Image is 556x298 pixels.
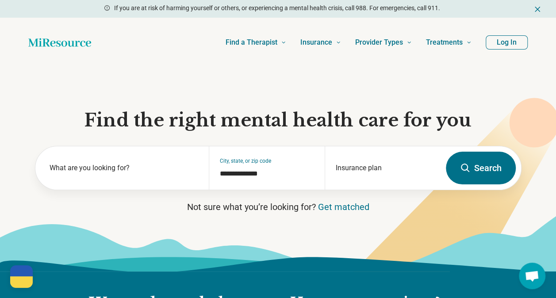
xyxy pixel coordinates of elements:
button: Log In [486,35,528,50]
button: Search [446,152,516,184]
button: Dismiss [533,4,542,14]
span: Treatments [426,36,463,49]
span: Find a Therapist [226,36,277,49]
a: Provider Types [355,25,412,60]
a: Get matched [318,202,369,212]
h1: Find the right mental health care for you [35,109,521,132]
a: Find a Therapist [226,25,286,60]
span: Insurance [300,36,332,49]
a: Treatments [426,25,472,60]
a: Insurance [300,25,341,60]
a: Home page [28,34,91,51]
label: What are you looking for? [50,163,199,173]
p: Not sure what you’re looking for? [35,201,521,213]
p: If you are at risk of harming yourself or others, or experiencing a mental health crisis, call 98... [114,4,440,13]
div: Open chat [519,263,545,289]
span: Provider Types [355,36,403,49]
